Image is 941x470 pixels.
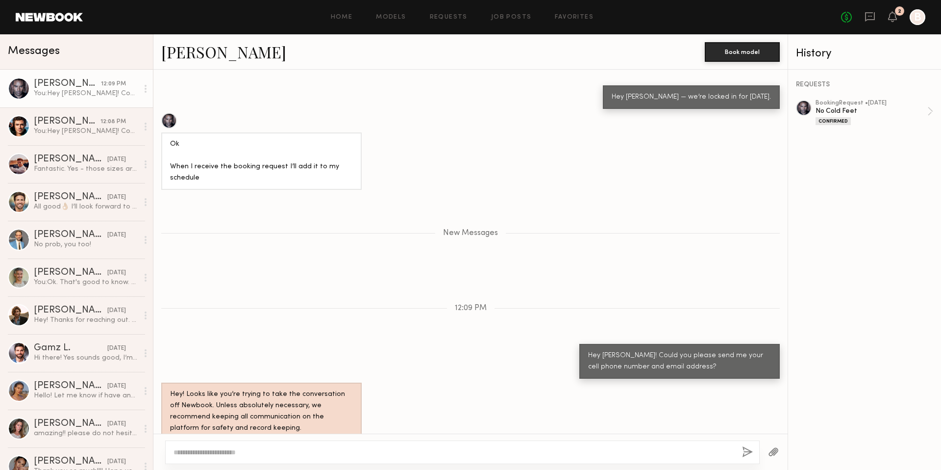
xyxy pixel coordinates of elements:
[34,192,107,202] div: [PERSON_NAME]
[796,81,933,88] div: REQUESTS
[816,100,927,106] div: booking Request • [DATE]
[443,229,498,237] span: New Messages
[34,457,107,467] div: [PERSON_NAME]
[34,127,138,136] div: You: Hey [PERSON_NAME]! Could you please send me your cell phone number and email address?
[796,48,933,59] div: History
[8,46,60,57] span: Messages
[107,344,126,353] div: [DATE]
[34,419,107,429] div: [PERSON_NAME]
[816,106,927,116] div: No Cold Feet
[34,230,107,240] div: [PERSON_NAME]
[816,100,933,125] a: bookingRequest •[DATE]No Cold FeetConfirmed
[705,47,780,55] a: Book model
[34,315,138,325] div: Hey! Thanks for reaching out. Sounds fun. What would be the terms/usage?
[34,79,101,89] div: [PERSON_NAME]
[612,92,771,103] div: Hey [PERSON_NAME] — we’re locked in for [DATE].
[170,139,353,184] div: Ok When I receive the booking request I’ll add it to my schedule
[430,14,468,21] a: Requests
[101,79,126,89] div: 12:09 PM
[107,457,126,467] div: [DATE]
[100,117,126,127] div: 12:08 PM
[107,419,126,429] div: [DATE]
[910,9,925,25] a: B
[107,231,126,240] div: [DATE]
[34,306,107,315] div: [PERSON_NAME]
[107,306,126,315] div: [DATE]
[34,429,138,438] div: amazing!! please do not hesitate to reach out for future projects! you were so great to work with
[34,343,107,353] div: Gamz L.
[555,14,594,21] a: Favorites
[34,353,138,363] div: Hi there! Yes sounds good, I’m available 10/13 to 10/15, let me know if you have any questions!
[107,382,126,391] div: [DATE]
[34,202,138,211] div: All good👌🏼 I’ll look forward to more details over email!
[107,193,126,202] div: [DATE]
[588,350,771,373] div: Hey [PERSON_NAME]! Could you please send me your cell phone number and email address?
[34,278,138,287] div: You: Ok. That's good to know. Let's connect when you get back in town. Have a safe trip!
[376,14,406,21] a: Models
[170,389,353,434] div: Hey! Looks like you’re trying to take the conversation off Newbook. Unless absolutely necessary, ...
[491,14,532,21] a: Job Posts
[34,155,107,164] div: [PERSON_NAME]
[34,268,107,278] div: [PERSON_NAME]
[34,391,138,400] div: Hello! Let me know if have any other clients coming up
[34,164,138,174] div: Fantastic. Yes - those sizes are spot on!
[161,41,286,62] a: [PERSON_NAME]
[331,14,353,21] a: Home
[34,117,100,127] div: [PERSON_NAME]
[34,240,138,249] div: No prob, you too!
[107,155,126,164] div: [DATE]
[898,9,901,14] div: 2
[34,381,107,391] div: [PERSON_NAME]
[705,42,780,62] button: Book model
[455,304,487,313] span: 12:09 PM
[107,268,126,278] div: [DATE]
[34,89,138,98] div: You: Hey [PERSON_NAME]! Could you please send me your cell phone number and email address?
[816,117,851,125] div: Confirmed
